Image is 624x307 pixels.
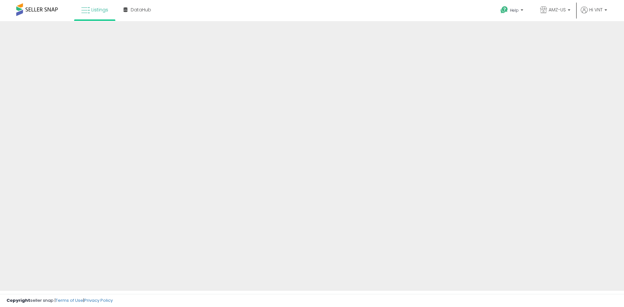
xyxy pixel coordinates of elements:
[589,6,603,13] span: Hi VNT
[581,6,607,21] a: Hi VNT
[500,6,508,14] i: Get Help
[131,6,151,13] span: DataHub
[510,7,519,13] span: Help
[91,6,108,13] span: Listings
[495,1,530,21] a: Help
[549,6,566,13] span: AMZ-US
